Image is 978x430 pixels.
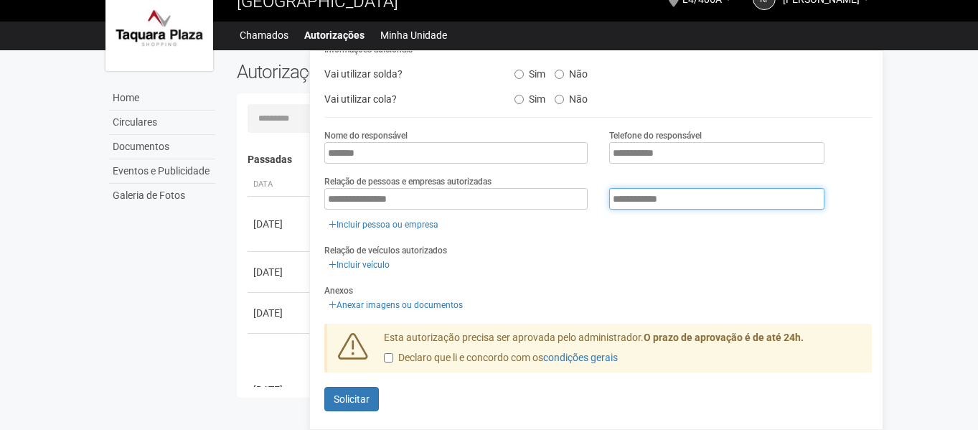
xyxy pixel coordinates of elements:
[248,173,312,197] th: Data
[253,383,306,397] div: [DATE]
[514,70,524,79] input: Sim
[373,331,873,373] div: Esta autorização precisa ser aprovada pelo administrador.
[380,25,447,45] a: Minha Unidade
[237,61,544,83] h2: Autorizações
[324,284,353,297] label: Anexos
[109,111,215,135] a: Circulares
[384,351,618,365] label: Declaro que li e concordo com os
[324,257,394,273] a: Incluir veículo
[109,135,215,159] a: Documentos
[240,25,288,45] a: Chamados
[514,63,545,80] label: Sim
[324,297,467,313] a: Anexar imagens ou documentos
[304,25,365,45] a: Autorizações
[248,154,862,165] h4: Passadas
[253,265,306,279] div: [DATE]
[109,184,215,207] a: Galeria de Fotos
[609,129,702,142] label: Telefone do responsável
[109,159,215,184] a: Eventos e Publicidade
[324,217,443,233] a: Incluir pessoa ou empresa
[514,95,524,104] input: Sim
[324,244,447,257] label: Relação de veículos autorizados
[109,86,215,111] a: Home
[555,95,564,104] input: Não
[334,393,370,405] span: Solicitar
[543,352,618,363] a: condições gerais
[253,217,306,231] div: [DATE]
[384,353,393,363] input: Declaro que li e concordo com oscondições gerais
[324,387,379,411] button: Solicitar
[324,175,492,188] label: Relação de pessoas e empresas autorizadas
[253,306,306,320] div: [DATE]
[555,63,588,80] label: Não
[314,63,503,85] div: Vai utilizar solda?
[644,332,804,343] strong: O prazo de aprovação é de até 24h.
[555,88,588,106] label: Não
[514,88,545,106] label: Sim
[314,88,503,110] div: Vai utilizar cola?
[324,129,408,142] label: Nome do responsável
[555,70,564,79] input: Não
